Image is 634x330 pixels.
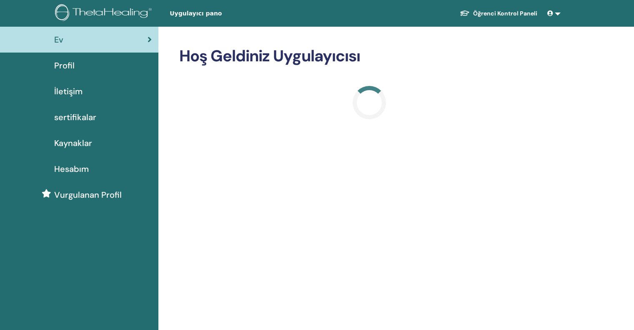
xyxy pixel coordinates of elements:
[170,9,295,18] span: Uygulayıcı pano
[54,85,83,98] span: İletişim
[460,10,470,17] img: graduation-cap-white.svg
[453,6,544,21] a: Öğrenci Kontrol Paneli
[54,33,63,46] span: Ev
[179,47,559,66] h2: Hoş Geldiniz Uygulayıcısı
[54,137,92,149] span: Kaynaklar
[54,111,96,123] span: sertifikalar
[54,163,89,175] span: Hesabım
[54,59,75,72] span: Profil
[55,4,155,23] img: logo.png
[54,189,122,201] span: Vurgulanan Profil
